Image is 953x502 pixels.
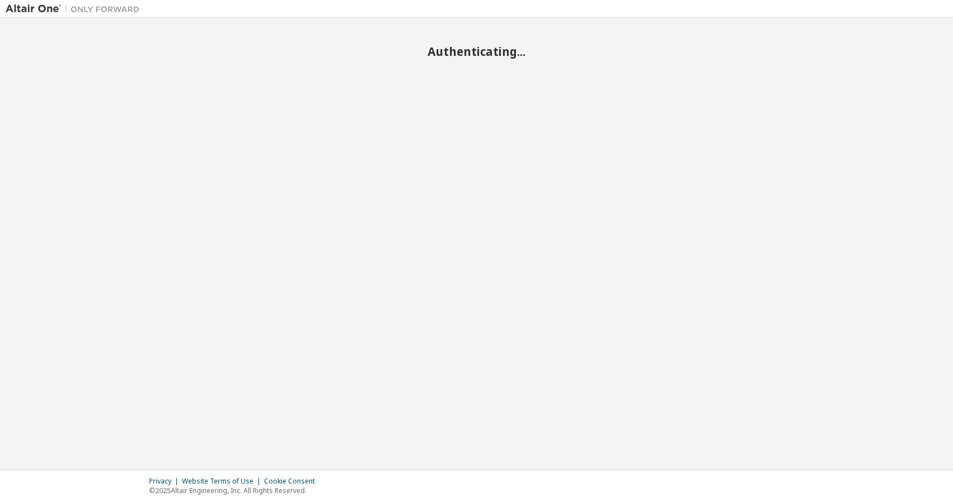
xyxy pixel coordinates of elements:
div: Privacy [149,477,182,486]
img: Altair One [6,3,145,15]
div: Website Terms of Use [182,477,264,486]
h2: Authenticating... [6,44,947,59]
p: © 2025 Altair Engineering, Inc. All Rights Reserved. [149,486,322,495]
div: Cookie Consent [264,477,322,486]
